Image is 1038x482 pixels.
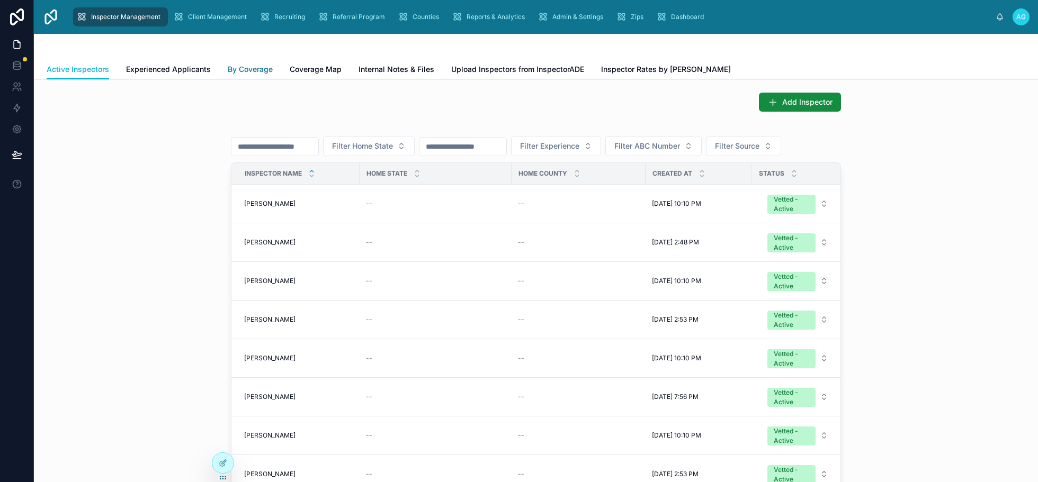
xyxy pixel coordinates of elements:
a: [PERSON_NAME] [244,393,353,401]
a: [PERSON_NAME] [244,431,353,440]
button: Select Button [323,136,415,156]
span: Status [759,169,784,178]
span: Filter Home State [332,141,393,151]
span: -- [518,238,524,247]
a: -- [366,277,505,285]
a: -- [518,238,639,247]
a: -- [366,470,505,478]
span: -- [366,354,372,362]
a: Zips [613,7,651,26]
span: Counties [413,13,439,21]
a: Experienced Applicants [126,60,211,81]
span: -- [518,354,524,362]
span: [PERSON_NAME] [244,470,296,478]
a: [PERSON_NAME] [244,315,353,324]
a: -- [518,431,639,440]
span: [DATE] 10:10 PM [652,431,701,440]
a: Active Inspectors [47,60,109,80]
a: [DATE] 2:53 PM [652,470,746,478]
span: Coverage Map [290,64,342,75]
span: Recruiting [274,13,305,21]
span: -- [366,238,372,247]
div: Vetted - Active [774,349,809,368]
span: Experienced Applicants [126,64,211,75]
a: Upload Inspectors from InspectorADE [451,60,584,81]
span: Active Inspectors [47,64,109,75]
span: -- [366,315,372,324]
span: -- [518,315,524,324]
span: [PERSON_NAME] [244,354,296,362]
span: [PERSON_NAME] [244,431,296,440]
span: Add Inspector [782,97,833,107]
a: Select Button [758,421,837,450]
span: Inspector Rates by [PERSON_NAME] [601,64,731,75]
span: [DATE] 10:10 PM [652,277,701,285]
a: Select Button [758,305,837,334]
a: Recruiting [256,7,312,26]
a: [PERSON_NAME] [244,470,353,478]
a: [DATE] 2:53 PM [652,315,746,324]
img: App logo [42,8,59,25]
a: Select Button [758,228,837,257]
a: [DATE] 7:56 PM [652,393,746,401]
span: Zips [631,13,643,21]
span: -- [518,431,524,440]
a: Internal Notes & Files [359,60,434,81]
a: Referral Program [315,7,392,26]
a: -- [366,238,505,247]
a: Inspector Rates by [PERSON_NAME] [601,60,731,81]
span: Client Management [188,13,247,21]
a: [DATE] 2:48 PM [652,238,746,247]
span: [PERSON_NAME] [244,315,296,324]
div: Vetted - Active [774,233,809,252]
span: -- [366,199,372,208]
span: -- [518,199,524,208]
span: Filter Source [715,141,759,151]
button: Select Button [759,189,837,218]
a: Admin & Settings [534,7,611,26]
a: -- [518,470,639,478]
span: Created at [652,169,692,178]
span: Internal Notes & Files [359,64,434,75]
a: Select Button [758,266,837,296]
div: scrollable content [68,5,996,29]
a: Inspector Management [73,7,168,26]
span: Upload Inspectors from InspectorADE [451,64,584,75]
div: Vetted - Active [774,426,809,445]
a: -- [518,393,639,401]
span: -- [518,393,524,401]
span: Filter Experience [520,141,579,151]
span: Dashboard [671,13,704,21]
span: [DATE] 10:10 PM [652,354,701,362]
span: -- [518,470,524,478]
span: [DATE] 2:53 PM [652,315,699,324]
a: [DATE] 10:10 PM [652,199,746,208]
span: [DATE] 10:10 PM [652,199,701,208]
span: Referral Program [333,13,385,21]
a: By Coverage [228,60,273,81]
span: -- [366,393,372,401]
a: -- [366,431,505,440]
a: Counties [395,7,446,26]
span: Admin & Settings [552,13,603,21]
span: [DATE] 2:53 PM [652,470,699,478]
span: -- [366,470,372,478]
span: [PERSON_NAME] [244,393,296,401]
span: Home State [366,169,407,178]
button: Select Button [759,421,837,450]
a: Dashboard [653,7,711,26]
span: Inspector Management [91,13,160,21]
a: -- [366,315,505,324]
a: Select Button [758,189,837,219]
div: Vetted - Active [774,388,809,407]
a: [DATE] 10:10 PM [652,354,746,362]
a: Coverage Map [290,60,342,81]
button: Select Button [511,136,601,156]
span: -- [366,277,372,285]
a: -- [518,354,639,362]
a: [PERSON_NAME] [244,199,353,208]
button: Select Button [706,136,781,156]
span: [PERSON_NAME] [244,238,296,247]
span: Reports & Analytics [467,13,525,21]
button: Select Button [759,383,837,411]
